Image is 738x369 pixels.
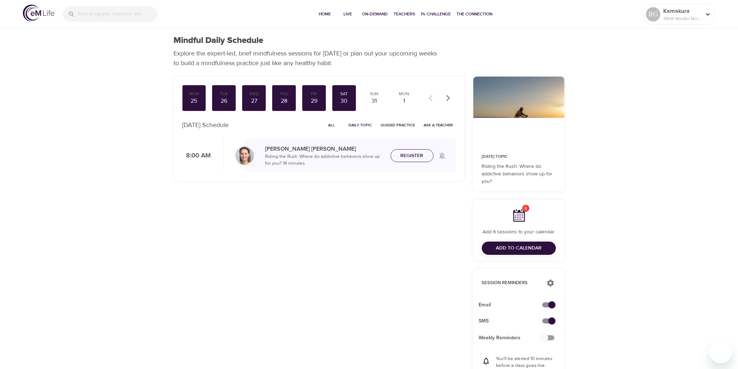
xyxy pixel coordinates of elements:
[482,280,539,287] p: Session Reminders
[185,91,203,97] div: Mon
[522,205,529,212] span: 6
[305,91,323,97] div: Fri
[346,120,375,131] button: Daily Topic
[421,120,456,131] button: Ask a Teacher
[265,153,385,167] p: Riding the Rush: Where do addictive behaviors show up for you? · 14 minutes
[482,163,556,185] p: Riding the Rush: Where do addictive behaviors show up for you?
[265,145,385,153] p: [PERSON_NAME] [PERSON_NAME]
[323,122,340,128] span: All
[378,120,418,131] button: Guided Practice
[78,6,157,22] input: Find programs, teachers, etc...
[305,97,323,105] div: 29
[245,91,263,97] div: Wed
[663,15,701,22] p: 18616 Mindful Minutes
[663,7,701,15] p: Kamakura
[182,120,229,130] p: [DATE] Schedule
[709,340,732,363] iframe: Button to launch messaging window
[235,146,254,165] img: Deanna_Burkett-min.jpg
[395,91,413,97] div: Mon
[339,10,357,18] span: Live
[215,97,233,105] div: 26
[496,244,542,253] span: Add to Calendar
[335,97,353,105] div: 30
[275,91,293,97] div: Thu
[457,10,493,18] span: The Connection
[434,147,451,164] span: Remind me when a class goes live every Saturday at 8:00 AM
[424,122,453,128] span: Ask a Teacher
[395,97,413,105] div: 1
[479,317,547,325] span: SMS
[362,10,388,18] span: On-Demand
[185,97,203,105] div: 25
[317,10,334,18] span: Home
[401,151,424,160] span: Register
[275,97,293,105] div: 28
[391,149,434,162] button: Register
[320,120,343,131] button: All
[23,5,54,21] img: logo
[174,35,264,46] h1: Mindful Daily Schedule
[482,242,556,255] button: Add to Calendar
[182,151,211,161] p: 8:00 AM
[421,10,451,18] span: 1% Challenge
[174,49,442,68] p: Explore the expert-led, brief mindfulness sessions for [DATE] or plan out your upcoming weeks to ...
[365,97,383,105] div: 31
[479,334,547,342] span: Weekly Reminders
[365,91,383,97] div: Sun
[646,7,660,21] div: RG
[349,122,372,128] span: Daily Topic
[394,10,415,18] span: Teachers
[245,97,263,105] div: 27
[215,91,233,97] div: Tue
[479,301,547,309] span: Email
[482,154,556,160] p: [DATE] Topic
[381,122,415,128] span: Guided Practice
[335,91,353,97] div: Sat
[482,228,556,236] p: Add 6 sessions to your calendar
